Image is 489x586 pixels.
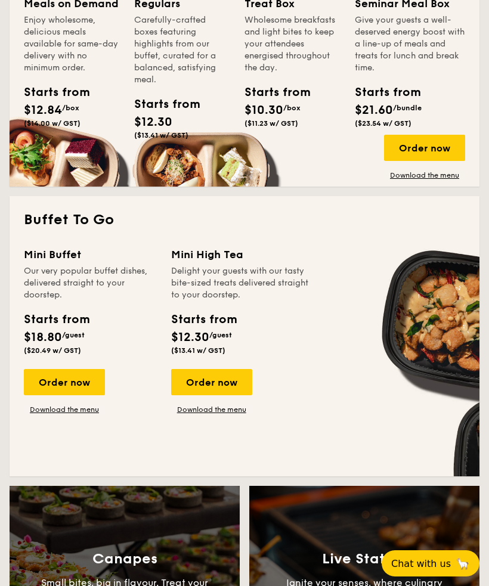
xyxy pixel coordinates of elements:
[134,14,230,86] div: Carefully-crafted boxes featuring highlights from our buffet, curated for a balanced, satisfying ...
[355,103,393,117] span: $21.60
[393,104,422,112] span: /bundle
[24,14,120,74] div: Enjoy wholesome, delicious meals available for same-day delivery with no minimum order.
[92,551,157,568] h3: Canapes
[283,104,301,112] span: /box
[355,14,465,74] div: Give your guests a well-deserved energy boost with a line-up of meals and treats for lunch and br...
[134,95,178,113] div: Starts from
[171,369,252,395] div: Order now
[24,265,157,301] div: Our very popular buffet dishes, delivered straight to your doorstep.
[384,170,465,180] a: Download the menu
[24,103,62,117] span: $12.84
[244,14,341,74] div: Wholesome breakfasts and light bites to keep your attendees energised throughout the day.
[244,119,298,128] span: ($11.23 w/ GST)
[382,550,479,576] button: Chat with us🦙
[456,557,470,571] span: 🦙
[134,131,188,139] span: ($13.41 w/ GST)
[391,558,451,569] span: Chat with us
[24,330,62,345] span: $18.80
[171,265,311,301] div: Delight your guests with our tasty bite-sized treats delivered straight to your doorstep.
[355,83,406,101] div: Starts from
[24,369,105,395] div: Order now
[209,331,232,339] span: /guest
[24,346,81,355] span: ($20.49 w/ GST)
[171,405,252,414] a: Download the menu
[24,405,105,414] a: Download the menu
[171,246,311,263] div: Mini High Tea
[62,331,85,339] span: /guest
[62,104,79,112] span: /box
[244,83,288,101] div: Starts from
[355,119,411,128] span: ($23.54 w/ GST)
[24,119,81,128] span: ($14.00 w/ GST)
[24,210,465,230] h2: Buffet To Go
[322,551,407,568] h3: Live Station
[244,103,283,117] span: $10.30
[171,330,209,345] span: $12.30
[24,311,85,328] div: Starts from
[171,346,225,355] span: ($13.41 w/ GST)
[134,115,172,129] span: $12.30
[384,135,465,161] div: Order now
[24,83,67,101] div: Starts from
[171,311,236,328] div: Starts from
[24,246,157,263] div: Mini Buffet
